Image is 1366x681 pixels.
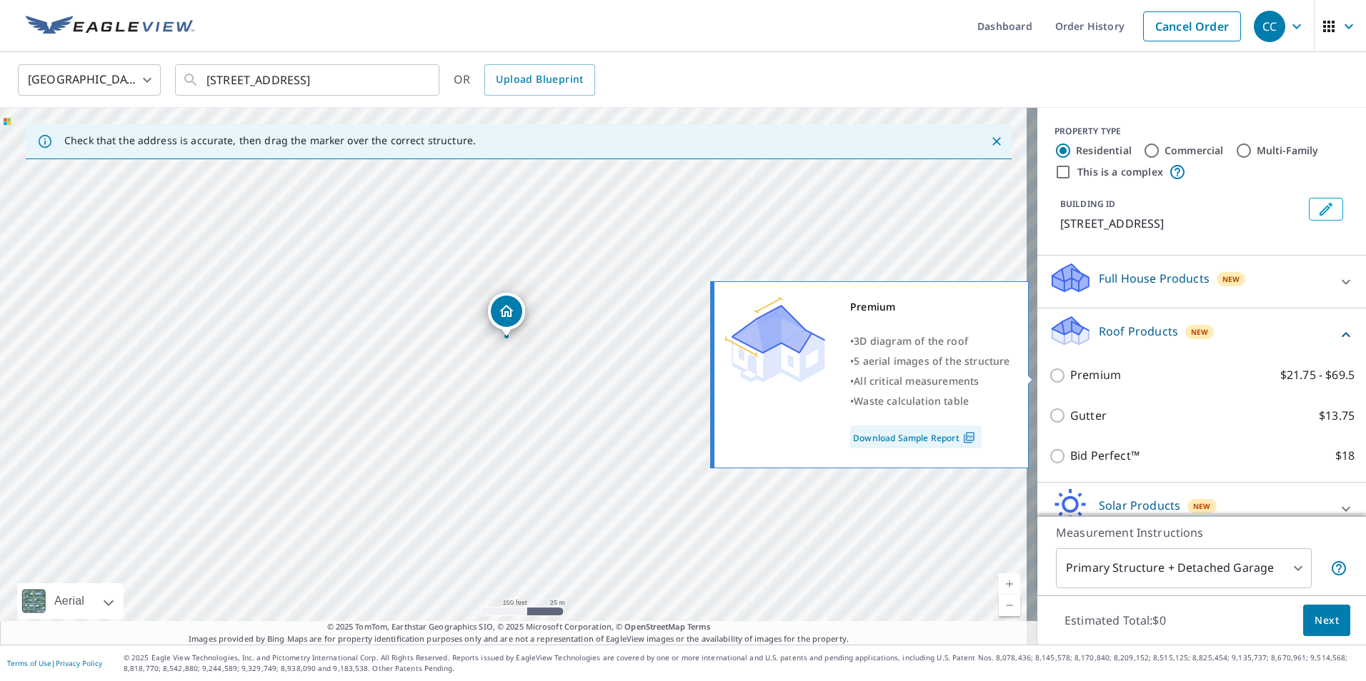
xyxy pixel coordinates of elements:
[854,394,969,408] span: Waste calculation table
[496,71,583,89] span: Upload Blueprint
[1222,273,1240,285] span: New
[1070,407,1107,425] p: Gutter
[987,132,1006,151] button: Close
[854,334,968,348] span: 3D diagram of the roof
[687,621,711,632] a: Terms
[1060,215,1303,232] p: [STREET_ADDRESS]
[999,595,1020,616] a: Current Level 18, Zoom Out
[327,621,711,633] span: © 2025 TomTom, Earthstar Geographics SIO, © 2025 Microsoft Corporation, ©
[124,652,1359,674] p: © 2025 Eagle View Technologies, Inc. and Pictometry International Corp. All Rights Reserved. Repo...
[1303,605,1350,637] button: Next
[854,354,1009,368] span: 5 aerial images of the structure
[850,371,1010,391] div: •
[1077,165,1163,179] label: This is a complex
[64,134,476,147] p: Check that the address is accurate, then drag the marker over the correct structure.
[850,297,1010,317] div: Premium
[1049,261,1355,302] div: Full House ProductsNew
[1315,612,1339,630] span: Next
[959,431,979,444] img: Pdf Icon
[1049,488,1355,529] div: Solar ProductsNew
[1056,548,1312,588] div: Primary Structure + Detached Garage
[17,583,124,619] div: Aerial
[850,425,982,448] a: Download Sample Report
[1070,366,1121,384] p: Premium
[1165,143,1224,158] label: Commercial
[1280,366,1355,384] p: $21.75 - $69.5
[1319,407,1355,425] p: $13.75
[850,331,1010,351] div: •
[50,583,89,619] div: Aerial
[1335,447,1355,465] p: $18
[1053,605,1177,636] p: Estimated Total: $0
[1099,270,1210,287] p: Full House Products
[56,658,102,668] a: Privacy Policy
[7,658,51,668] a: Terms of Use
[1309,198,1343,221] button: Edit building 1
[1060,198,1115,210] p: BUILDING ID
[1143,11,1241,41] a: Cancel Order
[1076,143,1132,158] label: Residential
[488,293,525,337] div: Dropped pin, building 1, Residential property, 247 Pecan Cir Corryton, TN 37721
[1049,314,1355,355] div: Roof ProductsNew
[1055,125,1349,138] div: PROPERTY TYPE
[1330,560,1347,577] span: Your report will include the primary structure and a detached garage if one exists.
[454,64,595,96] div: OR
[1056,524,1347,541] p: Measurement Instructions
[1099,323,1178,340] p: Roof Products
[484,64,594,96] a: Upload Blueprint
[1193,500,1211,512] span: New
[18,60,161,100] div: [GEOGRAPHIC_DATA]
[854,374,979,388] span: All critical measurements
[999,573,1020,595] a: Current Level 18, Zoom In
[624,621,684,632] a: OpenStreetMap
[725,297,825,383] img: Premium
[26,16,194,37] img: EV Logo
[850,351,1010,371] div: •
[850,391,1010,411] div: •
[206,60,410,100] input: Search by address or latitude-longitude
[1070,447,1140,465] p: Bid Perfect™
[1257,143,1319,158] label: Multi-Family
[7,659,102,667] p: |
[1191,326,1209,338] span: New
[1099,497,1180,514] p: Solar Products
[1254,11,1285,42] div: CC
